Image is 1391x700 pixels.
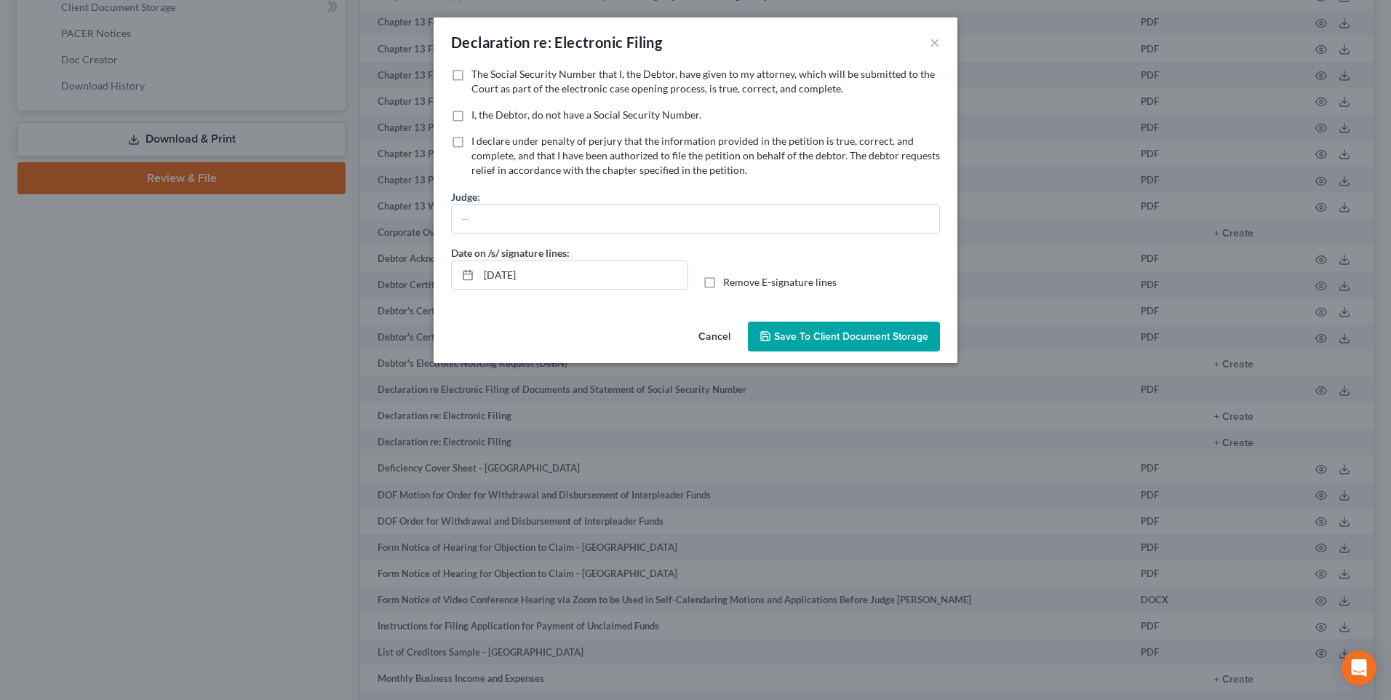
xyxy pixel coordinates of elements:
input: MM/DD/YYYY [479,261,687,289]
button: × [930,33,940,51]
button: Cancel [687,323,742,352]
input: -- [452,205,939,233]
span: I, the Debtor, do not have a Social Security Number. [471,108,701,121]
div: Open Intercom Messenger [1342,651,1376,685]
span: Remove E-signature lines [723,276,837,288]
label: Judge: [451,189,480,204]
button: Save to Client Document Storage [748,322,940,352]
span: The Social Security Number that I, the Debtor, have given to my attorney, which will be submitted... [471,68,935,95]
span: I declare under penalty of perjury that the information provided in the petition is true, correct... [471,135,940,176]
label: Date on /s/ signature lines: [451,245,570,260]
div: Declaration re: Electronic Filing [451,32,662,52]
span: Save to Client Document Storage [774,330,928,343]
